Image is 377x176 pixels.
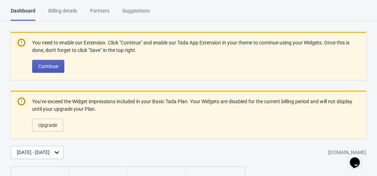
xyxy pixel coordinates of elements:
[48,7,77,20] div: Billing details
[17,149,50,156] div: [DATE] - [DATE]
[90,7,109,20] div: Partners
[11,7,35,21] div: Dashboard
[328,146,366,159] div: [DOMAIN_NAME]
[122,7,150,20] div: Suggestions
[347,147,370,169] iframe: chat widget
[38,63,58,69] span: Continue
[32,98,361,113] p: You've exceed the Widget impressions included in your Basic Tada Plan. Your Widgets are disabled ...
[32,60,64,73] button: Continue
[32,119,63,132] button: Upgrade
[32,39,361,54] p: You need to enable our Extension. Click "Continue" and enable our Tada App Extension in your them...
[38,122,57,128] span: Upgrade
